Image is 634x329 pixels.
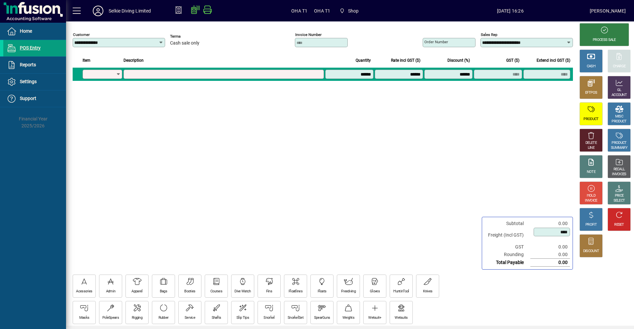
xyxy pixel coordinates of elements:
div: Courses [210,289,222,294]
td: GST [485,243,530,251]
span: [DATE] 16:26 [431,6,590,16]
div: HOLD [587,193,595,198]
div: EFTPOS [585,90,597,95]
div: PRODUCT [612,119,626,124]
div: Bags [160,289,167,294]
div: NOTE [587,170,595,175]
span: OHA T1 [314,6,330,16]
div: Gloves [370,289,380,294]
div: Floatlines [289,289,302,294]
div: RECALL [614,167,625,172]
span: Reports [20,62,36,67]
div: CASH [587,64,595,69]
button: Profile [88,5,109,17]
div: Wetsuits [395,315,407,320]
div: SpearGuns [314,315,330,320]
div: Selkie Diving Limited [109,6,151,16]
div: Snorkel [264,315,274,320]
div: HuntinTool [393,289,409,294]
div: PROFIT [585,222,597,227]
span: GST ($) [506,57,519,64]
span: Description [123,57,144,64]
div: ACCOUNT [612,93,627,98]
span: Rate incl GST ($) [391,57,420,64]
td: 0.00 [530,251,570,259]
td: Total Payable [485,259,530,267]
div: Fins [266,289,272,294]
a: Settings [3,74,66,90]
td: Subtotal [485,220,530,227]
div: PRODUCT [583,117,598,122]
div: [PERSON_NAME] [590,6,626,16]
div: PRICE [615,193,624,198]
div: INVOICE [585,198,597,203]
div: Freediving [341,289,356,294]
td: 0.00 [530,243,570,251]
a: Home [3,23,66,40]
span: OHA T1 [291,6,307,16]
td: 0.00 [530,259,570,267]
div: Acessories [76,289,92,294]
a: Support [3,90,66,107]
span: Item [83,57,90,64]
span: Settings [20,79,37,84]
mat-label: Invoice number [295,32,322,37]
td: Rounding [485,251,530,259]
div: SELECT [614,198,625,203]
div: Floats [318,289,327,294]
span: Discount (%) [447,57,470,64]
div: RESET [614,222,624,227]
div: SUMMARY [611,146,627,150]
div: Apparel [131,289,142,294]
span: Cash sale only [170,41,199,46]
mat-label: Order number [424,40,448,44]
span: Support [20,96,36,101]
div: PROCESS SALE [593,38,616,43]
div: DISCOUNT [583,249,599,254]
div: Weights [342,315,354,320]
div: CHARGE [613,64,626,69]
span: Extend incl GST ($) [537,57,570,64]
div: Wetsuit+ [368,315,381,320]
div: LINE [588,146,594,150]
span: Shop [348,6,359,16]
div: Rigging [132,315,142,320]
div: GL [617,88,621,93]
div: PRODUCT [612,141,626,146]
div: Admin [106,289,116,294]
a: Reports [3,57,66,73]
div: Rubber [158,315,169,320]
span: POS Entry [20,45,41,50]
td: 0.00 [530,220,570,227]
div: Shafts [212,315,221,320]
div: MISC [615,114,623,119]
div: Slip Tips [236,315,249,320]
div: Service [185,315,195,320]
span: Terms [170,34,210,39]
div: Masks [79,315,89,320]
span: Home [20,28,32,34]
span: Shop [337,5,361,17]
td: Freight (Incl GST) [485,227,530,243]
mat-label: Customer [73,32,90,37]
div: INVOICES [612,172,626,177]
div: Knives [423,289,433,294]
span: Quantity [356,57,371,64]
div: Dive Watch [234,289,251,294]
div: DELETE [585,141,597,146]
mat-label: Sales rep [481,32,497,37]
div: SnorkelSet [288,315,303,320]
div: PoleSpears [102,315,119,320]
div: Booties [184,289,195,294]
